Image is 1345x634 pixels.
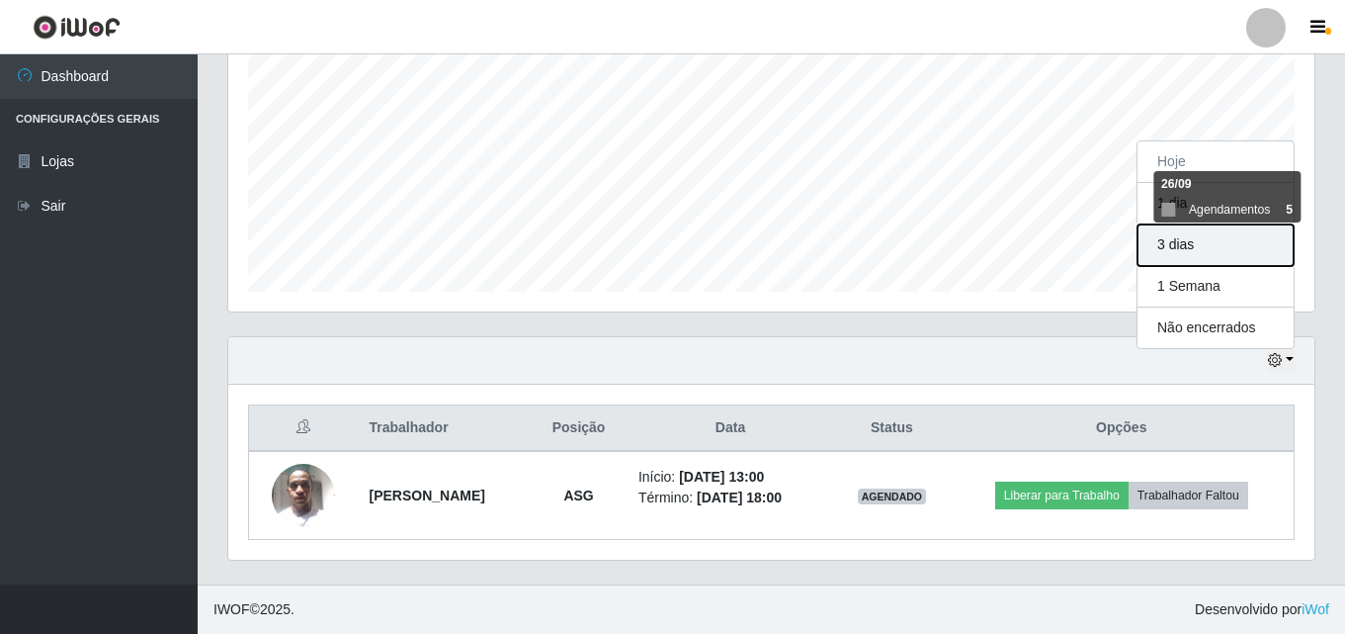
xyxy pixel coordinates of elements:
[1137,266,1294,308] button: 1 Semana
[1137,308,1294,348] button: Não encerrados
[1302,601,1329,617] a: iWof
[563,488,593,503] strong: ASG
[213,599,294,620] span: © 2025 .
[272,453,335,537] img: 1689468320787.jpeg
[950,406,1295,452] th: Opções
[638,488,822,508] li: Término:
[1129,482,1248,509] button: Trabalhador Faltou
[697,490,782,505] time: [DATE] 18:00
[1137,225,1294,266] button: 3 dias
[995,482,1129,509] button: Liberar para Trabalho
[638,467,822,488] li: Início:
[213,601,250,617] span: IWOF
[627,406,834,452] th: Data
[33,15,121,40] img: CoreUI Logo
[679,469,764,485] time: [DATE] 13:00
[1137,141,1294,183] button: Hoje
[1195,599,1329,620] span: Desenvolvido por
[1137,183,1294,225] button: 1 dia
[834,406,949,452] th: Status
[531,406,627,452] th: Posição
[858,489,927,504] span: AGENDADO
[369,488,484,503] strong: [PERSON_NAME]
[357,406,531,452] th: Trabalhador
